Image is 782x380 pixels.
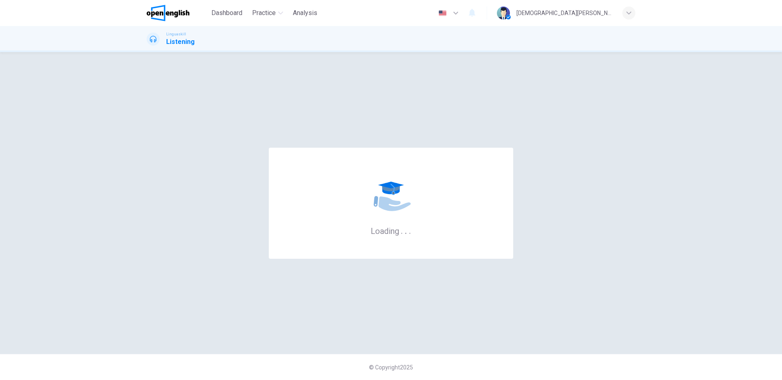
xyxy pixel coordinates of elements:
[409,223,411,237] h6: .
[147,5,208,21] a: OpenEnglish logo
[497,7,510,20] img: Profile picture
[211,8,242,18] span: Dashboard
[400,223,403,237] h6: .
[516,8,613,18] div: [DEMOGRAPHIC_DATA][PERSON_NAME]
[166,31,186,37] span: Linguaskill
[252,8,276,18] span: Practice
[371,225,411,236] h6: Loading
[369,364,413,371] span: © Copyright 2025
[208,6,246,20] button: Dashboard
[437,10,448,16] img: en
[147,5,189,21] img: OpenEnglish logo
[404,223,407,237] h6: .
[293,8,317,18] span: Analysis
[249,6,286,20] button: Practice
[290,6,321,20] button: Analysis
[166,37,195,47] h1: Listening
